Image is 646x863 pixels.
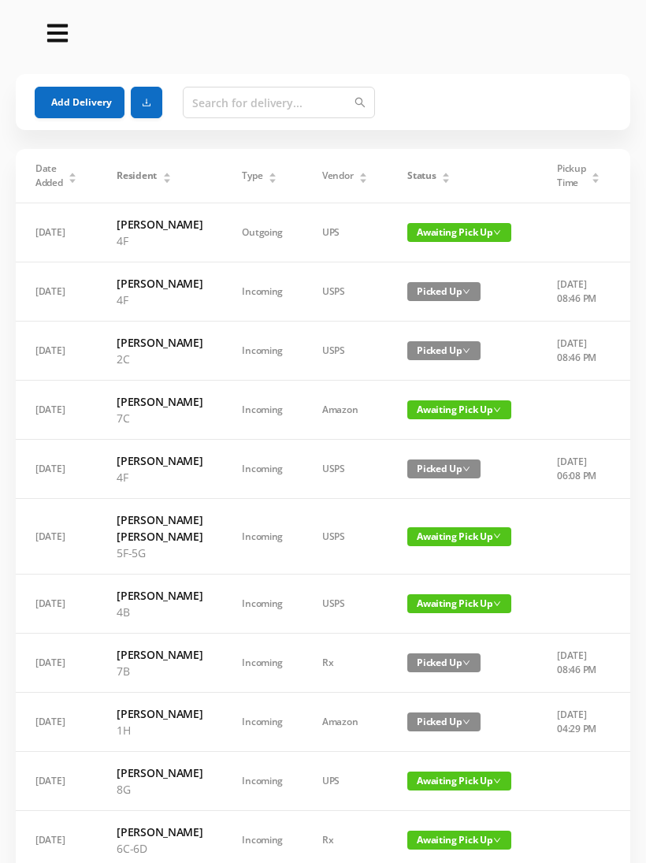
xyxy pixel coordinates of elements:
p: 7B [117,663,202,679]
td: [DATE] 08:46 PM [537,262,620,322]
div: Sort [162,170,172,180]
h6: [PERSON_NAME] [117,705,202,722]
td: [DATE] [16,693,97,752]
span: Status [407,169,436,183]
p: 2C [117,351,202,367]
i: icon: down [462,718,470,726]
td: UPS [303,752,388,811]
i: icon: caret-down [269,177,277,181]
td: [DATE] [16,203,97,262]
span: Awaiting Pick Up [407,831,511,850]
h6: [PERSON_NAME] [117,824,202,840]
p: 7C [117,410,202,426]
td: Incoming [222,440,303,499]
span: Picked Up [407,341,481,360]
h6: [PERSON_NAME] [117,216,202,232]
td: Amazon [303,693,388,752]
i: icon: caret-down [162,177,171,181]
p: 4F [117,292,202,308]
td: Incoming [222,262,303,322]
i: icon: caret-up [359,170,368,175]
h6: [PERSON_NAME] [117,764,202,781]
i: icon: caret-down [592,177,600,181]
td: Incoming [222,693,303,752]
div: Sort [441,170,451,180]
span: Picked Up [407,282,481,301]
td: USPS [303,262,388,322]
button: Add Delivery [35,87,124,118]
td: [DATE] 06:08 PM [537,440,620,499]
td: Rx [303,634,388,693]
span: Awaiting Pick Up [407,594,511,613]
td: [DATE] [16,381,97,440]
i: icon: down [462,465,470,473]
i: icon: down [493,406,501,414]
td: [DATE] 04:29 PM [537,693,620,752]
span: Vendor [322,169,353,183]
span: Picked Up [407,459,481,478]
div: Sort [268,170,277,180]
td: [DATE] [16,575,97,634]
td: [DATE] [16,499,97,575]
td: [DATE] [16,634,97,693]
td: Incoming [222,381,303,440]
h6: [PERSON_NAME] [117,452,202,469]
p: 4F [117,232,202,249]
i: icon: caret-down [69,177,77,181]
button: icon: download [131,87,162,118]
span: Picked Up [407,653,481,672]
td: UPS [303,203,388,262]
i: icon: down [493,600,501,608]
h6: [PERSON_NAME] [117,393,202,410]
h6: [PERSON_NAME] [117,646,202,663]
td: Outgoing [222,203,303,262]
h6: [PERSON_NAME] [117,334,202,351]
i: icon: caret-down [442,177,451,181]
i: icon: down [493,229,501,236]
span: Awaiting Pick Up [407,527,511,546]
p: 4F [117,469,202,485]
h6: [PERSON_NAME] [PERSON_NAME] [117,511,202,545]
td: USPS [303,499,388,575]
td: [DATE] [16,262,97,322]
p: 5F-5G [117,545,202,561]
td: [DATE] [16,440,97,499]
i: icon: down [493,836,501,844]
span: Date Added [35,162,63,190]
td: Amazon [303,381,388,440]
i: icon: down [462,347,470,355]
i: icon: caret-up [162,170,171,175]
i: icon: caret-up [592,170,600,175]
i: icon: caret-up [442,170,451,175]
td: USPS [303,322,388,381]
td: Incoming [222,322,303,381]
p: 4B [117,604,202,620]
td: Incoming [222,499,303,575]
td: USPS [303,575,388,634]
input: Search for delivery... [183,87,375,118]
i: icon: down [462,659,470,667]
p: 1H [117,722,202,738]
i: icon: down [493,777,501,785]
p: 8G [117,781,202,798]
h6: [PERSON_NAME] [117,275,202,292]
td: [DATE] 08:46 PM [537,634,620,693]
span: Pickup Time [557,162,585,190]
i: icon: down [462,288,470,296]
div: Sort [591,170,600,180]
td: [DATE] [16,752,97,811]
span: Type [242,169,262,183]
td: [DATE] [16,322,97,381]
td: [DATE] 08:46 PM [537,322,620,381]
td: USPS [303,440,388,499]
h6: [PERSON_NAME] [117,587,202,604]
span: Awaiting Pick Up [407,772,511,790]
td: Incoming [222,752,303,811]
span: Awaiting Pick Up [407,223,511,242]
span: Picked Up [407,712,481,731]
i: icon: down [493,532,501,540]
td: Incoming [222,575,303,634]
i: icon: caret-down [359,177,368,181]
span: Awaiting Pick Up [407,400,511,419]
i: icon: search [355,97,366,108]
